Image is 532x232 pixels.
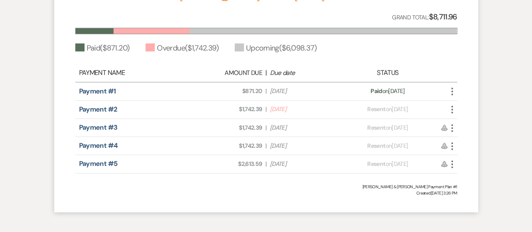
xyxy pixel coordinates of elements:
[265,87,266,96] span: |
[79,123,118,132] a: Payment #3
[146,43,219,54] div: Overdue ( $1,742.39 )
[367,105,385,113] span: Resent
[79,105,117,114] a: Payment #2
[265,160,266,168] span: |
[392,11,457,23] p: Grand Total:
[270,160,336,168] span: [DATE]
[196,123,262,132] span: $1,742.39
[79,87,116,96] a: Payment #1
[270,123,336,132] span: [DATE]
[341,87,434,96] div: on [DATE]
[196,141,262,150] span: $1,742.39
[265,123,266,132] span: |
[429,12,457,22] strong: $8,711.96
[265,105,266,114] span: |
[75,184,457,190] div: [PERSON_NAME] & [PERSON_NAME] Payment Plan #1
[367,160,385,168] span: Resent
[196,105,262,114] span: $1,742.39
[341,68,434,78] div: Status
[367,142,385,149] span: Resent
[270,68,336,78] div: Due date
[341,141,434,150] div: on [DATE]
[75,43,130,54] div: Paid ( $871.20 )
[371,87,382,95] span: Paid
[191,68,341,78] div: |
[79,68,191,78] div: Payment Name
[79,159,118,168] a: Payment #5
[367,124,385,131] span: Resent
[196,87,262,96] span: $871.20
[265,141,266,150] span: |
[196,68,262,78] div: Amount Due
[235,43,317,54] div: Upcoming ( $6,098.37 )
[270,141,336,150] span: [DATE]
[341,105,434,114] div: on [DATE]
[341,123,434,132] div: on [DATE]
[196,160,262,168] span: $2,613.59
[75,190,457,196] span: Created: [DATE] 3:26 PM
[270,87,336,96] span: [DATE]
[270,105,336,114] span: [DATE]
[341,160,434,168] div: on [DATE]
[79,141,118,150] a: Payment #4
